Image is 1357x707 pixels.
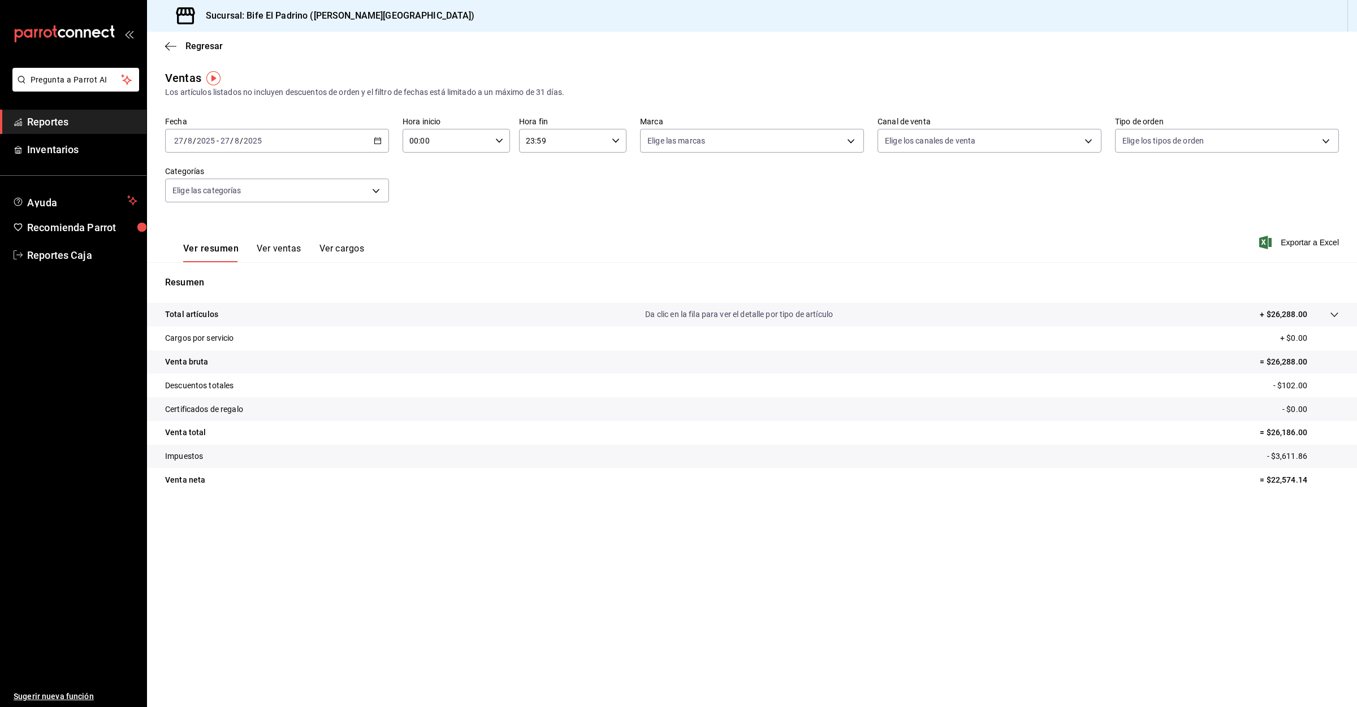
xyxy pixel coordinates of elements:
button: Pregunta a Parrot AI [12,68,139,92]
input: -- [234,136,240,145]
input: -- [174,136,184,145]
div: navigation tabs [183,243,364,262]
button: Ver resumen [183,243,239,262]
span: / [193,136,196,145]
p: Total artículos [165,309,218,320]
p: + $26,288.00 [1260,309,1307,320]
p: - $3,611.86 [1267,450,1339,462]
div: Ventas [165,70,201,86]
p: Da clic en la fila para ver el detalle por tipo de artículo [645,309,833,320]
button: open_drawer_menu [124,29,133,38]
p: Venta bruta [165,356,208,368]
span: / [240,136,243,145]
p: Certificados de regalo [165,404,243,415]
span: Elige los canales de venta [885,135,975,146]
input: ---- [243,136,262,145]
h3: Sucursal: Bife El Padrino ([PERSON_NAME][GEOGRAPHIC_DATA]) [197,9,475,23]
span: Pregunta a Parrot AI [31,74,122,86]
input: ---- [196,136,215,145]
label: Marca [640,118,864,125]
label: Hora fin [519,118,626,125]
button: Ver ventas [257,243,301,262]
label: Fecha [165,118,389,125]
label: Categorías [165,167,389,175]
span: Elige las marcas [647,135,705,146]
span: / [184,136,187,145]
input: -- [187,136,193,145]
span: Elige las categorías [172,185,241,196]
p: Cargos por servicio [165,332,234,344]
div: Los artículos listados no incluyen descuentos de orden y el filtro de fechas está limitado a un m... [165,86,1339,98]
p: - $0.00 [1282,404,1339,415]
p: Descuentos totales [165,380,234,392]
span: Sugerir nueva función [14,691,137,702]
p: Venta total [165,427,206,439]
img: Tooltip marker [206,71,221,85]
p: = $22,574.14 [1260,474,1339,486]
span: / [230,136,234,145]
span: Recomienda Parrot [27,220,137,235]
p: Impuestos [165,450,203,462]
input: -- [220,136,230,145]
p: = $26,288.00 [1260,356,1339,368]
button: Ver cargos [319,243,365,262]
button: Regresar [165,41,223,51]
span: Regresar [185,41,223,51]
span: - [217,136,219,145]
button: Exportar a Excel [1261,236,1339,249]
span: Reportes Caja [27,248,137,263]
span: Elige los tipos de orden [1122,135,1204,146]
a: Pregunta a Parrot AI [8,82,139,94]
label: Tipo de orden [1115,118,1339,125]
p: Venta neta [165,474,205,486]
span: Reportes [27,114,137,129]
p: - $102.00 [1273,380,1339,392]
p: + $0.00 [1280,332,1339,344]
span: Ayuda [27,194,123,207]
p: = $26,186.00 [1260,427,1339,439]
label: Canal de venta [878,118,1101,125]
p: Resumen [165,276,1339,289]
label: Hora inicio [403,118,510,125]
span: Inventarios [27,142,137,157]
